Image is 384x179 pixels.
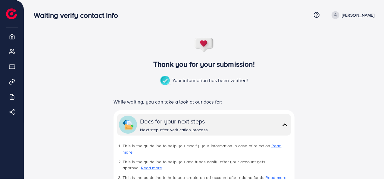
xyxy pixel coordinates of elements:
[123,143,291,155] li: This is the guideline to help you modify your information in case of rejection.
[104,60,304,69] h3: Thank you for your submission!
[123,119,133,130] img: collapse
[342,11,374,19] p: [PERSON_NAME]
[160,76,172,86] img: success
[123,159,291,171] li: This is the guideline to help you add funds easily after your account gets approval.
[140,127,208,133] div: Next step after verification process
[329,11,374,19] a: [PERSON_NAME]
[114,98,294,105] p: While waiting, you can take a look at our docs for:
[34,11,123,20] h3: Waiting verify contact info
[160,76,248,86] p: Your information has been verified!
[281,120,289,129] img: collapse
[141,165,162,171] a: Read more
[140,117,208,126] div: Docs for your next steps
[123,143,281,155] a: Read more
[194,37,214,53] img: success
[6,8,17,19] img: logo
